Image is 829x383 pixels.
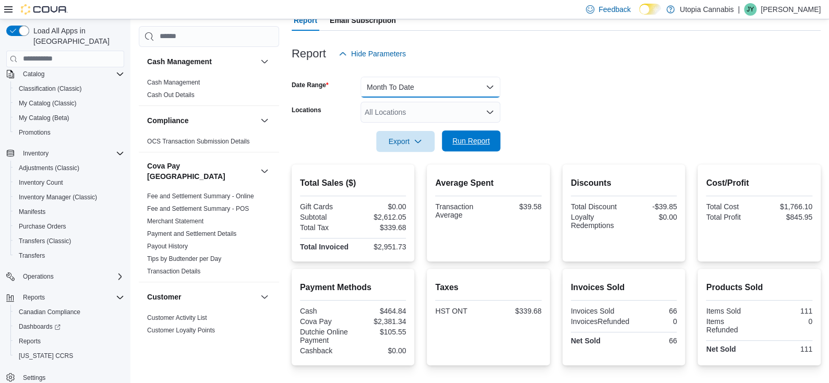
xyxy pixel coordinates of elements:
div: Total Discount [571,202,622,211]
div: Total Tax [300,223,351,232]
span: Fee and Settlement Summary - POS [147,205,249,213]
span: Canadian Compliance [15,306,124,318]
div: 111 [761,307,812,315]
h2: Total Sales ($) [300,177,406,189]
span: Promotions [19,128,51,137]
button: My Catalog (Beta) [10,111,128,125]
button: Reports [19,291,49,304]
strong: Net Sold [706,345,736,353]
div: Subtotal [300,213,351,221]
span: Washington CCRS [15,350,124,362]
span: Operations [23,272,54,281]
a: Inventory Manager (Classic) [15,191,101,204]
a: My Catalog (Beta) [15,112,74,124]
strong: Net Sold [571,337,600,345]
span: Reports [23,293,45,302]
a: Promotions [15,126,55,139]
div: Cova Pay [300,317,351,326]
div: -$39.85 [626,202,677,211]
p: [PERSON_NAME] [761,3,821,16]
span: Manifests [19,208,45,216]
span: Feedback [598,4,630,15]
div: $1,766.10 [761,202,812,211]
span: Customer Loyalty Points [147,326,215,334]
span: Canadian Compliance [19,308,80,316]
div: $464.84 [355,307,406,315]
span: Adjustments (Classic) [19,164,79,172]
h2: Products Sold [706,281,812,294]
span: Inventory Count [15,176,124,189]
input: Dark Mode [639,4,661,15]
span: Transfers (Classic) [19,237,71,245]
div: Jason Yoo [744,3,756,16]
a: Customer Loyalty Points [147,327,215,334]
button: Classification (Classic) [10,81,128,96]
div: $39.58 [490,202,542,211]
span: My Catalog (Beta) [15,112,124,124]
a: Classification (Classic) [15,82,86,95]
span: [US_STATE] CCRS [19,352,73,360]
span: Inventory Count [19,178,63,187]
button: Export [376,131,435,152]
span: Manifests [15,206,124,218]
button: Adjustments (Classic) [10,161,128,175]
a: Transfers [15,249,49,262]
div: Total Cost [706,202,757,211]
a: Merchant Statement [147,218,203,225]
span: Reports [19,337,41,345]
span: Report [294,10,317,31]
button: Cash Management [258,55,271,68]
button: Hide Parameters [334,43,410,64]
span: My Catalog (Classic) [19,99,77,107]
h3: Customer [147,292,181,302]
h3: Cash Management [147,56,212,67]
span: Transaction Details [147,267,200,276]
button: Compliance [258,114,271,127]
div: 66 [626,337,677,345]
div: Transaction Average [435,202,486,219]
span: Hide Parameters [351,49,406,59]
div: Cash [300,307,351,315]
span: Inventory Manager (Classic) [15,191,124,204]
span: Classification (Classic) [19,85,82,93]
span: Merchant Statement [147,217,203,225]
span: Settings [23,374,45,382]
div: InvoicesRefunded [571,317,629,326]
span: My Catalog (Classic) [15,97,124,110]
button: Inventory Manager (Classic) [10,190,128,205]
div: $0.00 [355,202,406,211]
p: | [738,3,740,16]
button: [US_STATE] CCRS [10,349,128,363]
button: Cova Pay [GEOGRAPHIC_DATA] [147,161,256,182]
img: Cova [21,4,68,15]
h2: Taxes [435,281,542,294]
button: Catalog [19,68,49,80]
strong: Total Invoiced [300,243,349,251]
span: Load All Apps in [GEOGRAPHIC_DATA] [29,26,124,46]
span: JY [747,3,754,16]
a: [US_STATE] CCRS [15,350,77,362]
h3: Report [292,47,326,60]
div: $2,381.34 [355,317,406,326]
a: Payment and Settlement Details [147,230,236,237]
button: Inventory Count [10,175,128,190]
div: 0 [633,317,677,326]
button: Transfers (Classic) [10,234,128,248]
button: Compliance [147,115,256,126]
div: $0.00 [626,213,677,221]
a: Canadian Compliance [15,306,85,318]
span: Catalog [23,70,44,78]
a: Reports [15,335,45,348]
a: Transaction Details [147,268,200,275]
button: Manifests [10,205,128,219]
span: Purchase Orders [15,220,124,233]
button: Canadian Compliance [10,305,128,319]
a: Purchase Orders [15,220,70,233]
a: Payout History [147,243,188,250]
span: Transfers [15,249,124,262]
span: My Catalog (Beta) [19,114,69,122]
div: Items Refunded [706,317,757,334]
span: Transfers (Classic) [15,235,124,247]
